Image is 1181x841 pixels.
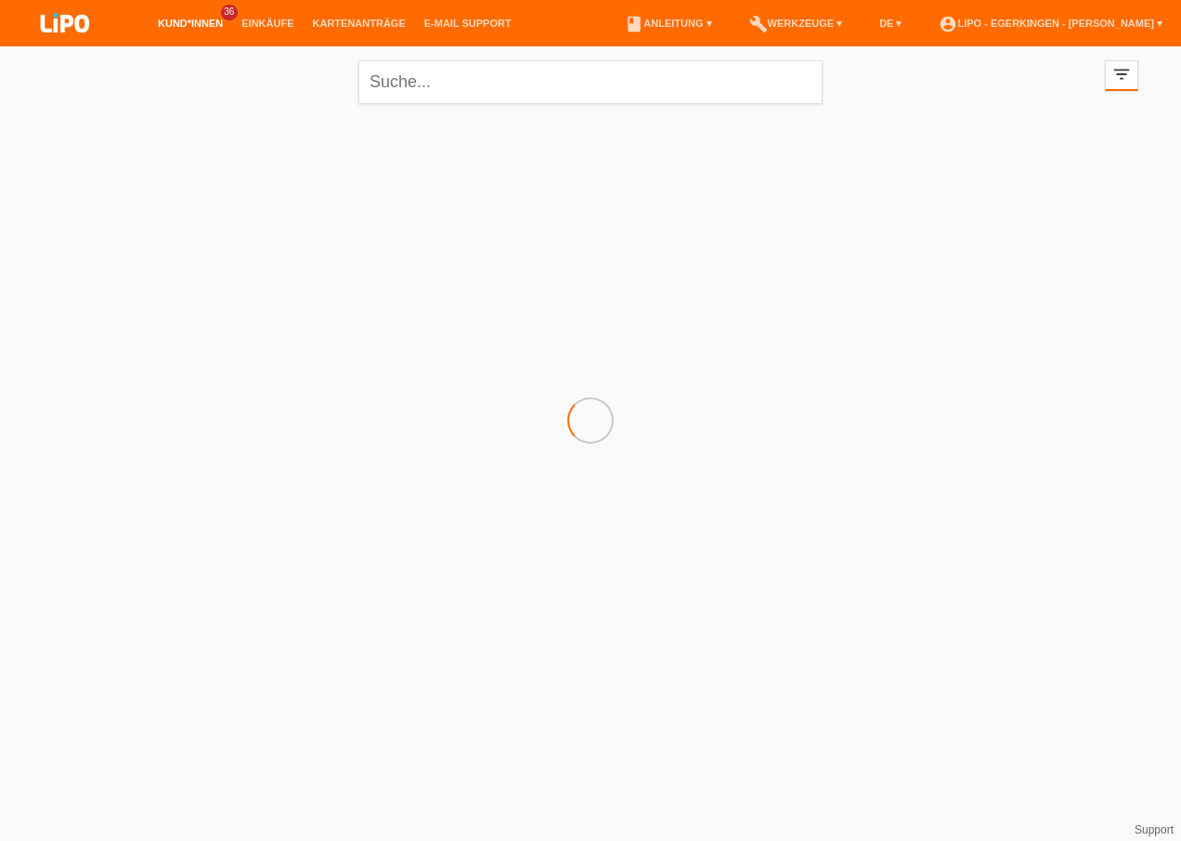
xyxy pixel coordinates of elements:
[616,18,720,29] a: bookAnleitung ▾
[625,15,643,33] i: book
[870,18,911,29] a: DE ▾
[358,60,823,104] input: Suche...
[415,18,521,29] a: E-Mail Support
[19,38,111,52] a: LIPO pay
[149,18,232,29] a: Kund*innen
[304,18,415,29] a: Kartenanträge
[749,15,768,33] i: build
[740,18,852,29] a: buildWerkzeuge ▾
[1111,64,1132,84] i: filter_list
[221,5,238,20] span: 36
[232,18,303,29] a: Einkäufe
[929,18,1172,29] a: account_circleLIPO - Egerkingen - [PERSON_NAME] ▾
[1135,823,1174,836] a: Support
[939,15,957,33] i: account_circle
